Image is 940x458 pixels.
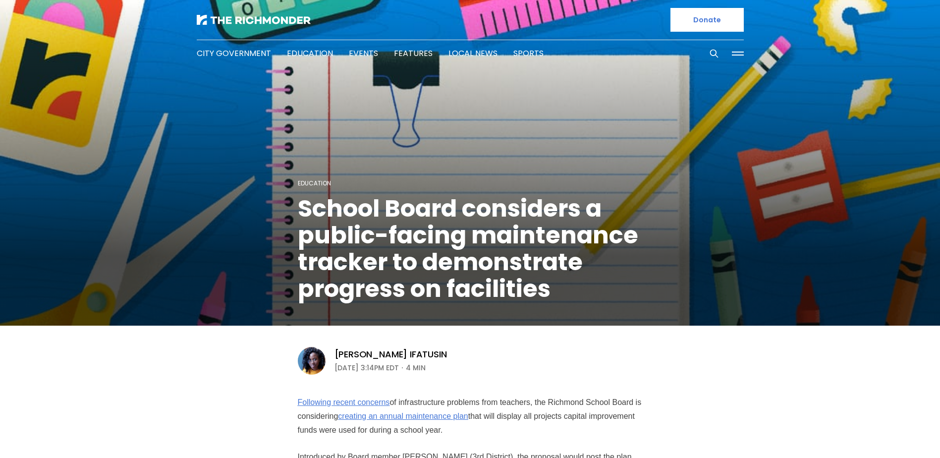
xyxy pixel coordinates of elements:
[287,48,333,59] a: Education
[707,46,721,61] button: Search this site
[513,48,544,59] a: Sports
[197,15,311,25] img: The Richmonder
[298,396,643,437] p: of infrastructure problems from teachers, the Richmond School Board is considering that will disp...
[670,8,744,32] a: Donate
[349,48,378,59] a: Events
[371,411,504,421] a: creating an annual maintenance plan
[334,348,447,360] a: [PERSON_NAME] Ifatusin
[448,48,498,59] a: Local News
[197,48,271,59] a: City Government
[334,362,399,374] time: [DATE] 3:14PM EDT
[298,195,643,302] h1: School Board considers a public-facing maintenance tracker to demonstrate progress on facilities
[298,347,326,375] img: Victoria A. Ifatusin
[298,179,331,187] a: Education
[406,362,426,374] span: 4 min
[394,48,433,59] a: Features
[298,398,393,407] a: Following recent concerns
